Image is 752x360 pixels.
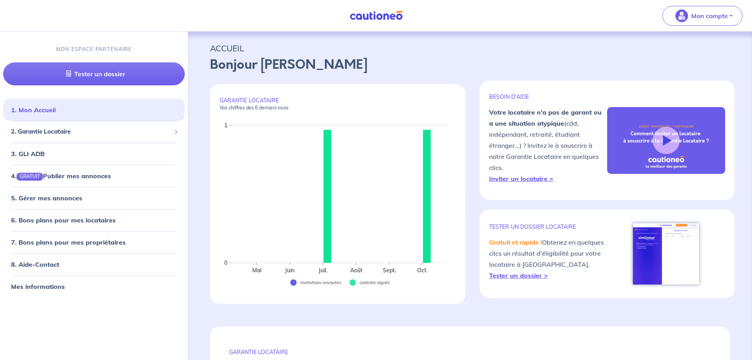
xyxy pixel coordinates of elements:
[11,260,59,268] a: 8. Aide-Contact
[11,238,126,246] a: 7. Bons plans pour mes propriétaires
[224,122,227,129] text: 1
[489,271,548,279] a: Tester un dossier >
[3,102,185,118] div: 1. Mon Accueil
[11,216,116,224] a: 6. Bons plans pour mes locataires
[489,107,607,184] p: (cdd, indépendant, retraité, étudiant étranger...) ? Invitez le à souscrire à notre Garantie Loca...
[219,105,289,111] em: Vos chiffres des 6 derniers mois
[229,349,711,356] p: GARANTIE LOCATAIRE
[489,93,607,100] p: BESOIN D'AIDE
[3,256,185,272] div: 8. Aide-Contact
[691,11,728,21] p: Mon compte
[285,267,294,274] text: Juin
[3,279,185,294] div: Mes informations
[3,234,185,250] div: 7. Bons plans pour mes propriétaires
[629,219,703,288] img: simulateur.png
[3,212,185,228] div: 6. Bons plans pour mes locataires
[11,127,171,136] span: 2. Garantie Locataire
[11,106,56,114] a: 1. Mon Accueil
[662,6,743,26] button: illu_account_valid_menu.svgMon compte
[347,11,406,21] img: Cautioneo
[3,190,185,206] div: 5. Gérer mes annonces
[224,259,227,266] text: 0
[252,267,261,274] text: Mai
[318,267,327,274] text: Juil.
[11,283,65,290] a: Mes informations
[350,267,362,274] text: Août
[675,9,688,22] img: illu_account_valid_menu.svg
[489,238,542,246] em: Gratuit et rapide !
[11,172,111,180] a: 4.GRATUITPublier mes annonces
[489,175,553,183] a: Inviter un locataire >
[489,237,607,281] p: Obtenez en quelques clics un résultat d'éligibilité pour votre locataire à [GEOGRAPHIC_DATA].
[3,146,185,162] div: 3. GLI ADB
[3,124,185,139] div: 2. Garantie Locataire
[210,41,730,55] p: ACCUEIL
[219,97,456,111] p: GARANTIE LOCATAIRE
[489,223,607,230] p: TESTER un dossier locataire
[3,62,185,85] a: Tester un dossier
[3,168,185,184] div: 4.GRATUITPublier mes annonces
[489,108,602,127] strong: Votre locataire n'a pas de garant ou a une situation atypique
[383,267,396,274] text: Sept.
[210,55,730,74] p: Bonjour [PERSON_NAME]
[56,45,132,53] p: MON ESPACE PARTENAIRE
[11,150,45,158] a: 3. GLI ADB
[417,267,428,274] text: Oct.
[607,107,725,173] img: video-gli-new-none.jpg
[11,194,82,202] a: 5. Gérer mes annonces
